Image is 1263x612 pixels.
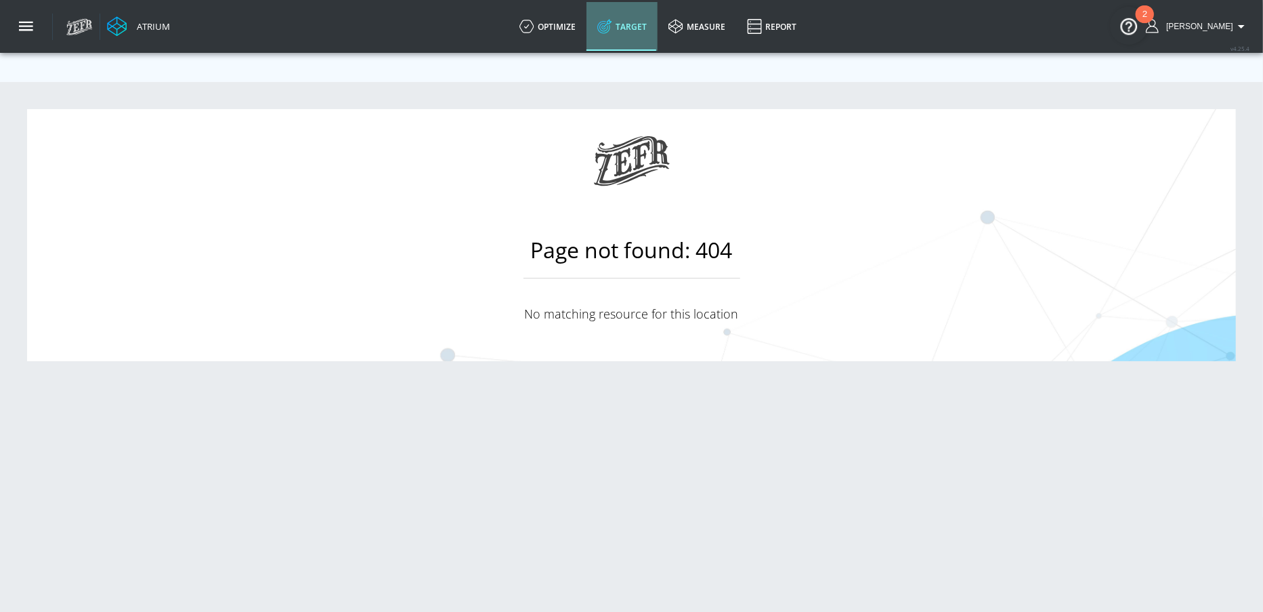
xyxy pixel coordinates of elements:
[523,306,740,322] p: No matching resource for this location
[586,2,658,51] a: Target
[1161,22,1233,31] span: login as: sarah.grindle@zefr.com
[1110,7,1148,45] button: Open Resource Center, 2 new notifications
[658,2,736,51] a: measure
[1142,14,1147,32] div: 2
[523,235,740,279] h1: Page not found: 404
[107,16,170,37] a: Atrium
[1146,18,1249,35] button: [PERSON_NAME]
[131,20,170,33] div: Atrium
[1230,45,1249,52] span: v 4.25.4
[736,2,807,51] a: Report
[509,2,586,51] a: optimize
